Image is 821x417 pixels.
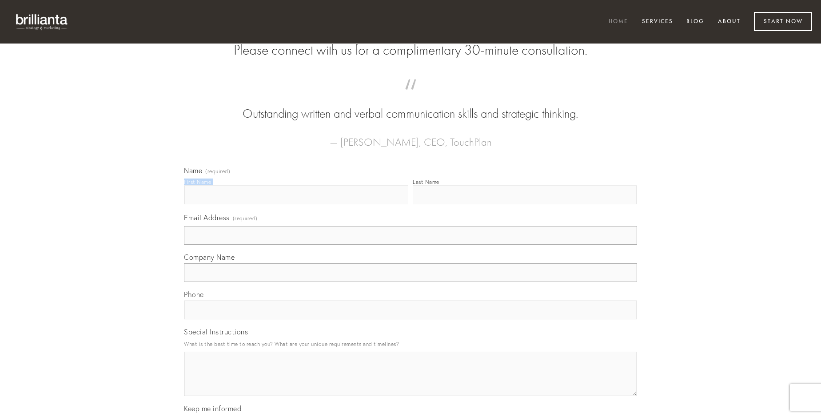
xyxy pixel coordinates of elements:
span: (required) [205,169,230,174]
span: Keep me informed [184,404,241,413]
div: Last Name [413,179,439,185]
span: Email Address [184,213,230,222]
a: About [712,15,746,29]
span: Company Name [184,253,235,262]
p: What is the best time to reach you? What are your unique requirements and timelines? [184,338,637,350]
a: Services [636,15,679,29]
a: Home [603,15,634,29]
h2: Please connect with us for a complimentary 30-minute consultation. [184,42,637,59]
span: Phone [184,290,204,299]
span: (required) [233,212,258,224]
span: Name [184,166,202,175]
span: “ [198,88,623,105]
img: brillianta - research, strategy, marketing [9,9,76,35]
div: First Name [184,179,211,185]
a: Blog [681,15,710,29]
blockquote: Outstanding written and verbal communication skills and strategic thinking. [198,88,623,123]
a: Start Now [754,12,812,31]
figcaption: — [PERSON_NAME], CEO, TouchPlan [198,123,623,151]
span: Special Instructions [184,327,248,336]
